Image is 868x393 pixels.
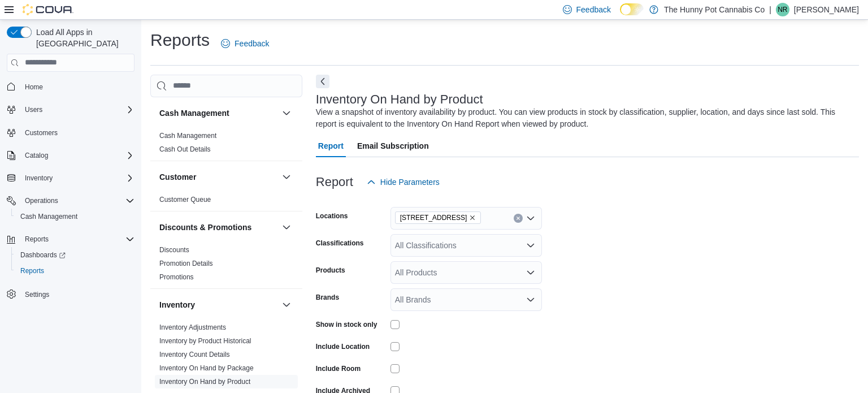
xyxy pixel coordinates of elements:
[159,107,229,119] h3: Cash Management
[2,79,139,95] button: Home
[2,124,139,141] button: Customers
[159,273,194,281] a: Promotions
[159,323,226,331] a: Inventory Adjustments
[159,171,277,183] button: Customer
[357,135,429,157] span: Email Subscription
[150,193,302,211] div: Customer
[159,222,277,233] button: Discounts & Promotions
[20,171,134,185] span: Inventory
[25,105,42,114] span: Users
[20,232,53,246] button: Reports
[316,239,364,248] label: Classifications
[395,211,481,224] span: 334 Wellington Rd
[316,342,370,351] label: Include Location
[20,149,134,162] span: Catalog
[469,214,476,221] button: Remove 334 Wellington Rd from selection in this group
[316,266,345,275] label: Products
[159,351,230,359] a: Inventory Count Details
[769,3,771,16] p: |
[159,246,189,254] a: Discounts
[159,323,226,332] span: Inventory Adjustments
[316,75,329,88] button: Next
[159,171,196,183] h3: Customer
[159,377,250,386] span: Inventory On Hand by Product
[159,337,251,345] a: Inventory by Product Historical
[150,243,302,288] div: Discounts & Promotions
[20,126,62,140] a: Customers
[16,210,134,223] span: Cash Management
[400,212,467,223] span: [STREET_ADDRESS]
[159,196,211,204] a: Customer Queue
[316,293,339,302] label: Brands
[159,195,211,204] span: Customer Queue
[159,131,216,140] span: Cash Management
[159,132,216,140] a: Cash Management
[664,3,765,16] p: The Hunny Pot Cannabis Co
[778,3,787,16] span: NR
[316,364,361,373] label: Include Room
[2,286,139,302] button: Settings
[20,287,134,301] span: Settings
[150,29,210,51] h1: Reports
[2,231,139,247] button: Reports
[20,80,134,94] span: Home
[150,129,302,161] div: Cash Management
[20,232,134,246] span: Reports
[11,209,139,224] button: Cash Management
[159,145,211,154] span: Cash Out Details
[526,241,535,250] button: Open list of options
[280,106,293,120] button: Cash Management
[20,194,63,208] button: Operations
[20,194,134,208] span: Operations
[2,193,139,209] button: Operations
[25,235,49,244] span: Reports
[20,266,44,275] span: Reports
[776,3,789,16] div: Nolan Ryan
[25,174,53,183] span: Inventory
[620,15,620,16] span: Dark Mode
[16,248,70,262] a: Dashboards
[526,295,535,304] button: Open list of options
[576,4,611,15] span: Feedback
[159,273,194,282] span: Promotions
[16,264,134,278] span: Reports
[280,170,293,184] button: Customer
[16,264,49,278] a: Reports
[318,135,344,157] span: Report
[316,175,353,189] h3: Report
[159,107,277,119] button: Cash Management
[159,222,251,233] h3: Discounts & Promotions
[25,151,48,160] span: Catalog
[11,247,139,263] a: Dashboards
[16,248,134,262] span: Dashboards
[316,211,348,221] label: Locations
[235,38,269,49] span: Feedback
[159,364,254,372] a: Inventory On Hand by Package
[620,3,644,15] input: Dark Mode
[280,298,293,312] button: Inventory
[20,288,54,301] a: Settings
[159,336,251,346] span: Inventory by Product Historical
[159,260,213,267] a: Promotion Details
[25,196,58,205] span: Operations
[23,4,73,15] img: Cova
[159,299,195,310] h3: Inventory
[216,32,274,55] a: Feedback
[280,221,293,234] button: Discounts & Promotions
[159,259,213,268] span: Promotion Details
[159,145,211,153] a: Cash Out Details
[7,74,134,332] nav: Complex example
[159,245,189,254] span: Discounts
[25,128,58,137] span: Customers
[25,83,43,92] span: Home
[316,106,853,130] div: View a snapshot of inventory availability by product. You can view products in stock by classific...
[11,263,139,279] button: Reports
[794,3,859,16] p: [PERSON_NAME]
[20,80,47,94] a: Home
[380,176,440,188] span: Hide Parameters
[2,170,139,186] button: Inventory
[32,27,134,49] span: Load All Apps in [GEOGRAPHIC_DATA]
[20,251,66,260] span: Dashboards
[159,350,230,359] span: Inventory Count Details
[20,171,57,185] button: Inventory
